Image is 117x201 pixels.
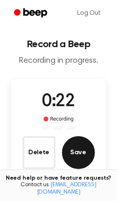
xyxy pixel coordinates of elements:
h1: Record a Beep [7,39,110,49]
a: Log Out [69,3,109,23]
button: Delete Audio Record [23,136,55,169]
span: Contact us [5,182,112,196]
a: Beep [8,5,55,21]
button: Save Audio Record [62,136,95,169]
a: [EMAIL_ADDRESS][DOMAIN_NAME] [37,182,96,195]
span: 0:22 [42,93,75,110]
div: Recording [41,115,76,123]
p: Recording in progress. [7,56,110,66]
